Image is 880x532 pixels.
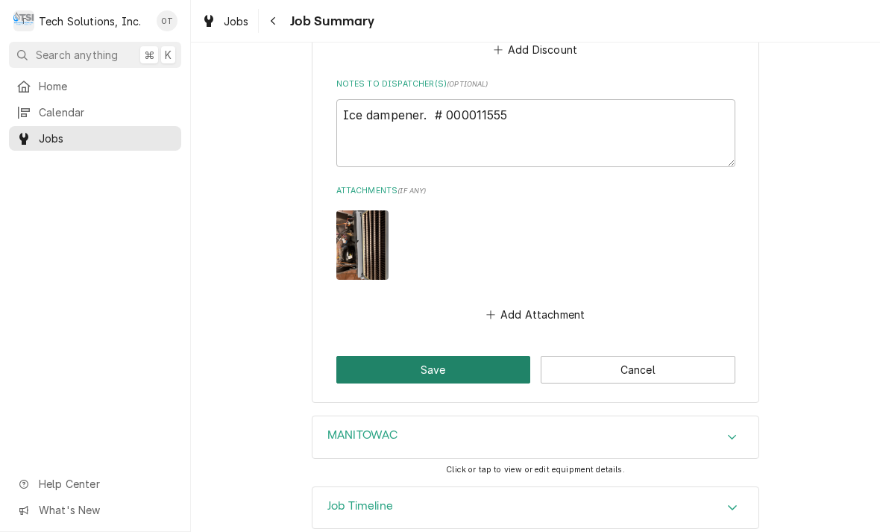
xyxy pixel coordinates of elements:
span: Calendar [39,104,174,120]
span: Jobs [224,13,249,29]
span: Click or tap to view or edit equipment details. [446,465,625,475]
div: Accordion Header [312,416,758,458]
button: Navigate back [262,9,286,33]
button: Cancel [541,356,735,384]
span: Jobs [39,131,174,146]
span: Home [39,78,174,94]
textarea: Ice dampener. # 000011555 [336,99,735,167]
div: OT [157,10,177,31]
img: o7v6JxC9TPymAfMMNUo6 [336,210,389,280]
span: What's New [39,502,172,518]
h3: MANITOWAC [327,428,397,442]
a: Go to What's New [9,498,181,522]
div: Job Timeline [312,486,759,530]
button: Accordion Details Expand Trigger [312,487,758,529]
span: K [165,47,172,63]
button: Add Attachment [483,304,588,325]
div: Accordion Header [312,487,758,529]
span: Job Summary [286,11,375,31]
span: Search anything [36,47,118,63]
button: Accordion Details Expand Trigger [312,416,758,458]
div: Otis Tooley's Avatar [157,10,177,31]
div: MANITOWAC [312,416,759,459]
label: Notes to Dispatcher(s) [336,78,735,90]
div: Button Group [336,356,735,384]
h3: Job Timeline [327,499,393,513]
span: Help Center [39,476,172,492]
div: Attachments [336,185,735,325]
a: Go to Help Center [9,472,181,496]
a: Home [9,74,181,98]
button: Save [336,356,531,384]
a: Jobs [9,126,181,151]
span: ⌘ [144,47,154,63]
a: Jobs [195,9,255,34]
div: Button Group Row [336,356,735,384]
label: Attachments [336,185,735,197]
div: Tech Solutions, Inc.'s Avatar [13,10,34,31]
button: Search anything⌘K [9,42,181,68]
span: ( if any ) [397,187,426,195]
span: ( optional ) [447,80,488,88]
div: Notes to Dispatcher(s) [336,78,735,166]
a: Calendar [9,100,181,125]
div: Tech Solutions, Inc. [39,13,141,29]
button: Add Discount [491,40,579,60]
div: T [13,10,34,31]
